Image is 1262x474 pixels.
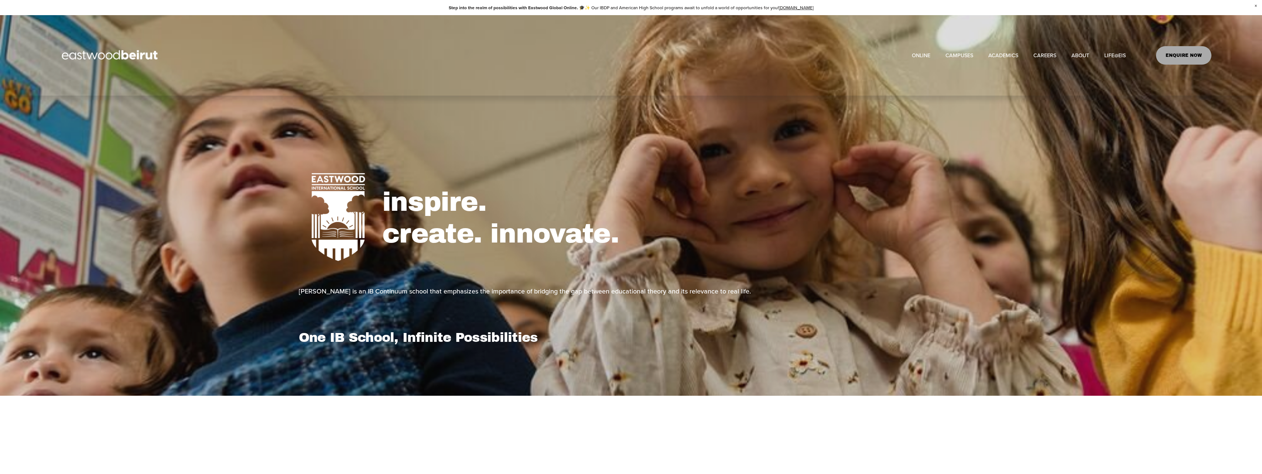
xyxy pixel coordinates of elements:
h1: inspire. create. innovate. [382,186,964,250]
a: CAREERS [1033,50,1056,61]
h1: One IB School, Infinite Possibilities [299,330,629,345]
span: LIFE@EIS [1104,51,1126,60]
a: folder dropdown [988,50,1018,61]
a: folder dropdown [945,50,973,61]
a: [DOMAIN_NAME] [779,4,814,11]
span: ACADEMICS [988,51,1018,60]
a: folder dropdown [1104,50,1126,61]
a: ONLINE [912,50,930,61]
span: CAMPUSES [945,51,973,60]
span: ABOUT [1071,51,1089,60]
img: EastwoodIS Global Site [51,37,171,74]
a: ENQUIRE NOW [1156,46,1212,65]
a: folder dropdown [1071,50,1089,61]
p: [PERSON_NAME] is an IB Continuum school that emphasizes the importance of bridging the gap betwee... [299,285,769,297]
